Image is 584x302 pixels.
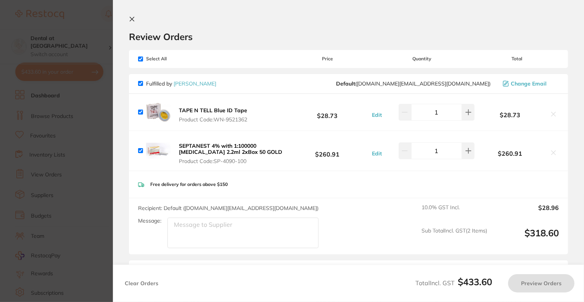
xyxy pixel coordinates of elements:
[146,81,216,87] p: Fulfilled by
[285,56,370,61] span: Price
[138,56,214,61] span: Select All
[138,205,319,212] span: Recipient: Default ( [DOMAIN_NAME][EMAIL_ADDRESS][DOMAIN_NAME] )
[122,274,161,292] button: Clear Orders
[422,228,487,249] span: Sub Total Incl. GST ( 2 Items)
[336,81,491,87] span: customer.care@henryschein.com.au
[179,107,247,114] b: TAPE N TELL Blue ID Tape
[285,144,370,158] b: $260.91
[370,56,475,61] span: Quantity
[475,150,545,157] b: $260.91
[285,105,370,119] b: $28.73
[508,274,574,292] button: Preview Orders
[146,100,171,124] img: bGM1bnYwaA
[146,139,171,163] img: bGhiMWhqdg
[370,150,384,157] button: Edit
[177,107,249,123] button: TAPE N TELL Blue ID Tape Product Code:WN-9521362
[422,204,487,221] span: 10.0 % GST Incl.
[475,111,545,118] b: $28.73
[493,228,559,249] output: $318.60
[138,218,161,224] label: Message:
[415,279,492,287] span: Total Incl. GST
[458,276,492,287] b: $433.60
[336,80,355,87] b: Default
[475,56,559,61] span: Total
[177,142,285,165] button: SEPTANEST 4% with 1:100000 [MEDICAL_DATA] 2.2ml 2xBox 50 GOLD Product Code:SP-4090-100
[511,81,547,87] span: Change Email
[129,31,568,42] h2: Review Orders
[179,158,283,164] span: Product Code: SP-4090-100
[493,204,559,221] output: $28.96
[179,116,247,123] span: Product Code: WN-9521362
[179,142,282,155] b: SEPTANEST 4% with 1:100000 [MEDICAL_DATA] 2.2ml 2xBox 50 GOLD
[174,80,216,87] a: [PERSON_NAME]
[370,111,384,118] button: Edit
[150,182,228,187] p: Free delivery for orders above $150
[500,80,559,87] button: Change Email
